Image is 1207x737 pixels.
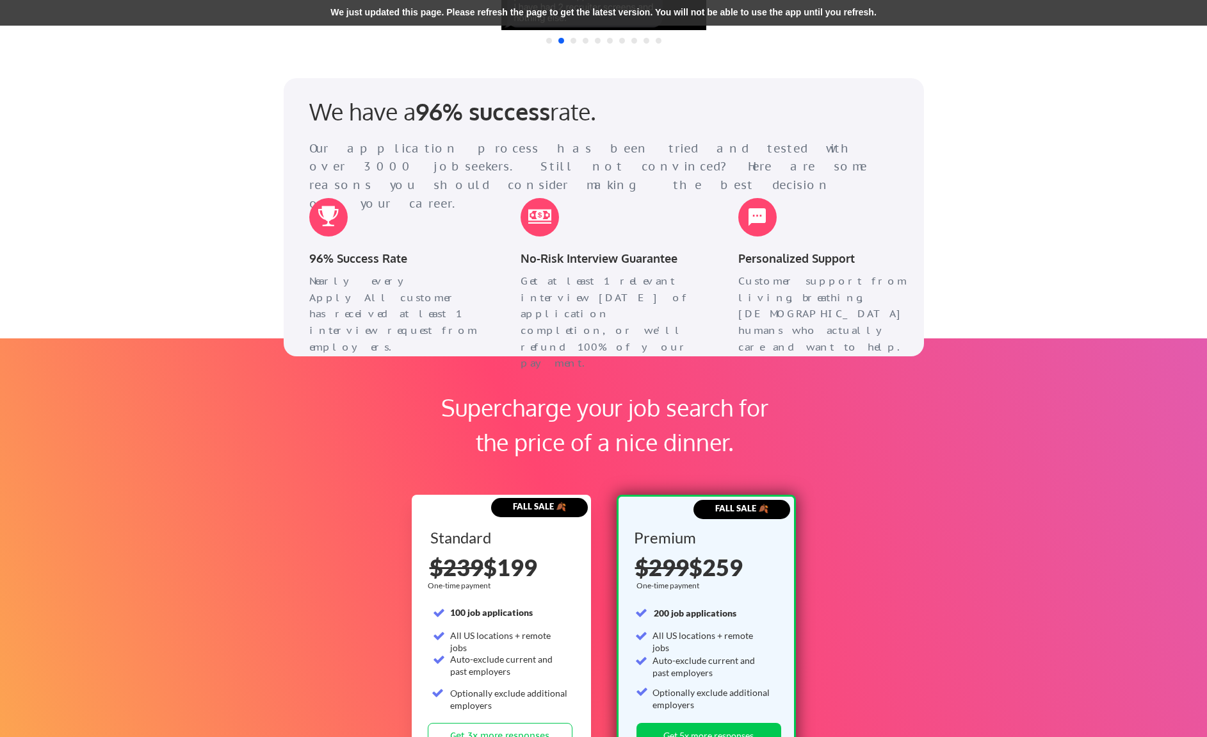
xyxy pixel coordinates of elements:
[309,97,681,125] div: We have a rate.
[654,608,736,618] strong: 200 job applications
[521,273,693,372] div: Get at least 1 relevant interview [DATE] of application completion, or we'll refund 100% of your ...
[430,553,483,581] s: $239
[450,629,569,654] div: All US locations + remote jobs
[652,629,771,654] div: All US locations + remote jobs
[513,501,566,511] strong: FALL SALE 🍂
[738,273,911,355] div: Customer support from living, breathing, [DEMOGRAPHIC_DATA] humans who actually care and want to ...
[635,556,780,579] div: $259
[416,97,550,126] strong: 96% success
[309,273,482,355] div: Nearly every ApplyAll customer has received at least 1 interview request from employers.
[428,581,494,591] div: One-time payment
[450,607,533,618] strong: 100 job applications
[309,249,482,268] div: 96% Success Rate
[652,686,771,711] div: Optionally exclude additional employers
[652,654,771,679] div: Auto-exclude current and past employers
[450,653,569,678] div: Auto-exclude current and past employers
[425,390,784,460] div: Supercharge your job search for the price of a nice dinner.
[715,503,768,513] strong: FALL SALE 🍂
[309,140,879,213] div: Our application process has been tried and tested with over 3000 jobseekers. Still not convinced?...
[738,249,911,268] div: Personalized Support
[634,530,774,545] div: Premium
[450,687,569,712] div: Optionally exclude additional employers
[521,249,693,268] div: No-Risk Interview Guarantee
[635,553,689,581] s: $299
[430,530,571,545] div: Standard
[430,556,574,579] div: $199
